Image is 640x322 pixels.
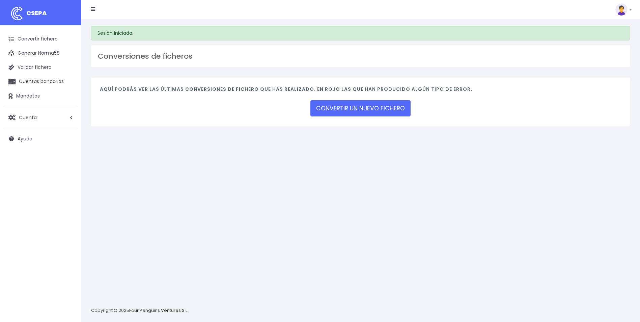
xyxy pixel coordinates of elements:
h4: Aquí podrás ver las últimas conversiones de fichero que has realizado. En rojo las que han produc... [100,86,621,96]
a: Cuenta [3,110,78,125]
a: Mandatos [3,89,78,103]
span: Cuenta [19,114,37,120]
img: logo [8,5,25,22]
span: CSEPA [26,9,47,17]
a: Convertir fichero [3,32,78,46]
a: CONVERTIR UN NUEVO FICHERO [310,100,411,116]
a: Ayuda [3,132,78,146]
h3: Conversiones de ficheros [98,52,623,61]
a: Four Penguins Ventures S.L. [129,307,188,314]
a: Generar Norma58 [3,46,78,60]
p: Copyright © 2025 . [91,307,189,314]
div: Sesión iniciada. [91,26,630,41]
span: Ayuda [18,135,32,142]
a: Validar fichero [3,60,78,75]
a: Cuentas bancarias [3,75,78,89]
img: profile [615,3,628,16]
